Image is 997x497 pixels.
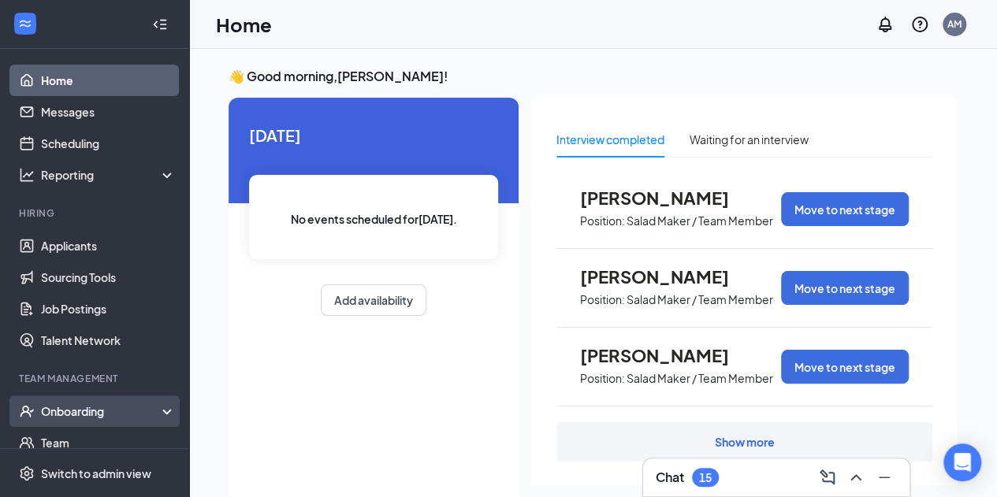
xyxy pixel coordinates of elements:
[41,403,162,419] div: Onboarding
[910,15,929,34] svg: QuestionInfo
[321,284,426,316] button: Add availability
[19,372,173,385] div: Team Management
[818,468,837,487] svg: ComposeMessage
[41,230,176,261] a: Applicants
[947,17,962,31] div: AM
[41,128,176,159] a: Scheduling
[580,292,625,307] p: Position:
[656,469,684,486] h3: Chat
[41,65,176,96] a: Home
[41,325,176,356] a: Talent Network
[41,465,151,481] div: Switch to admin view
[249,123,498,147] span: [DATE]
[19,167,35,183] svg: Analysis
[216,11,272,38] h1: Home
[41,167,177,183] div: Reporting
[875,468,894,487] svg: Minimize
[41,293,176,325] a: Job Postings
[41,427,176,458] a: Team
[846,468,865,487] svg: ChevronUp
[19,403,35,419] svg: UserCheck
[627,292,773,307] p: Salad Maker / Team Member
[815,465,840,490] button: ComposeMessage
[627,371,773,386] p: Salad Maker / Team Member
[580,371,625,386] p: Position:
[715,434,775,450] div: Show more
[627,213,773,228] p: Salad Maker / Team Member
[229,68,958,85] h3: 👋 Good morning, [PERSON_NAME] !
[580,187,753,208] span: [PERSON_NAME]
[41,96,176,128] a: Messages
[781,271,909,305] button: Move to next stage
[19,206,173,220] div: Hiring
[291,210,457,228] span: No events scheduled for [DATE] .
[19,465,35,481] svg: Settings
[41,261,176,293] a: Sourcing Tools
[580,213,625,228] p: Position:
[580,266,753,287] span: [PERSON_NAME]
[876,15,895,34] svg: Notifications
[17,16,33,32] svg: WorkstreamLogo
[781,192,909,226] button: Move to next stage
[843,465,869,490] button: ChevronUp
[781,350,909,384] button: Move to next stage
[152,17,168,32] svg: Collapse
[872,465,897,490] button: Minimize
[943,443,981,481] div: Open Intercom Messenger
[690,131,809,148] div: Waiting for an interview
[699,471,712,484] div: 15
[556,131,664,148] div: Interview completed
[580,345,753,365] span: [PERSON_NAME]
